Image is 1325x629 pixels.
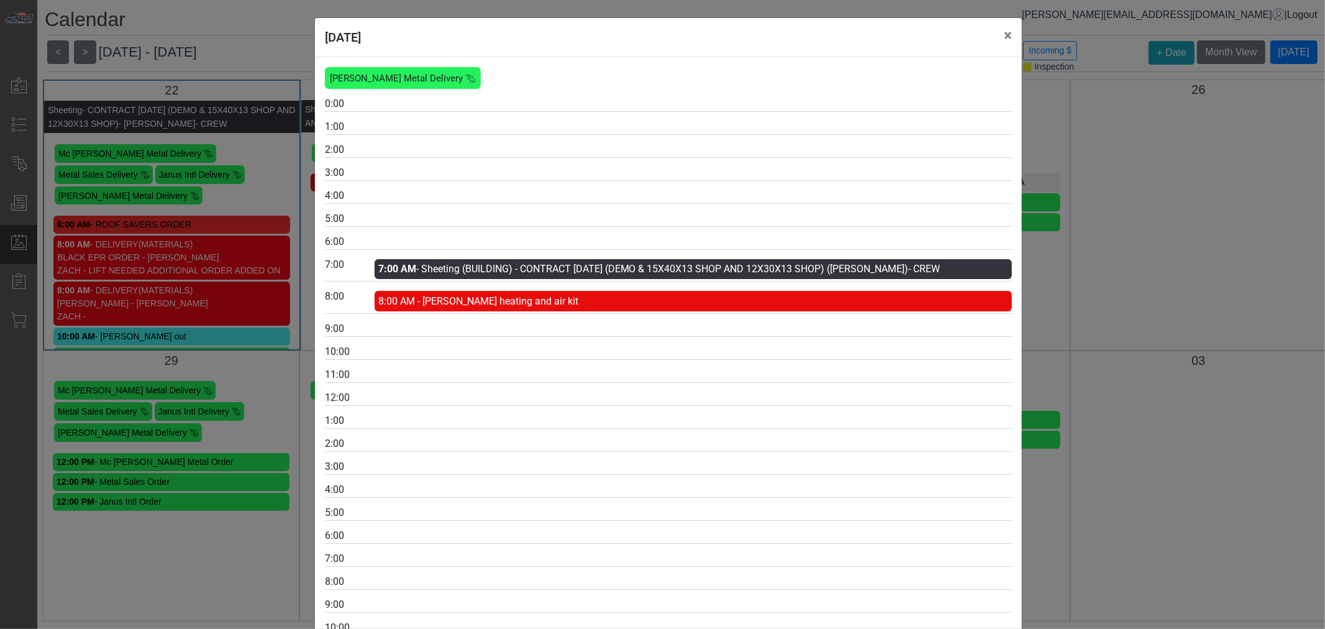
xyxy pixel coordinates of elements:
[325,96,375,111] div: 0:00
[325,119,375,134] div: 1:00
[325,28,361,47] h5: [DATE]
[378,295,578,307] span: 8:00 AM - [PERSON_NAME] heating and air kit
[325,436,375,451] div: 2:00
[325,459,375,474] div: 3:00
[325,390,375,405] div: 12:00
[325,597,375,612] div: 9:00
[325,234,375,249] div: 6:00
[378,263,940,275] a: 7:00 AM- Sheeting (BUILDING) - CONTRACT [DATE] (DEMO & 15X40X13 SHOP AND 12X30X13 SHOP) ([PERSON_...
[325,344,375,359] div: 10:00
[325,211,375,226] div: 5:00
[378,263,416,275] strong: 7:00 AM
[325,551,375,566] div: 7:00
[325,505,375,520] div: 5:00
[325,367,375,382] div: 11:00
[325,257,375,272] div: 7:00
[325,142,375,157] div: 2:00
[325,165,375,180] div: 3:00
[994,18,1022,53] button: Close
[325,528,375,543] div: 6:00
[325,289,375,304] div: 8:00
[325,321,375,336] div: 9:00
[330,73,463,84] span: [PERSON_NAME] Metal Delivery
[325,413,375,428] div: 1:00
[325,482,375,497] div: 4:00
[909,263,940,275] span: - CREW
[325,574,375,589] div: 8:00
[325,188,375,203] div: 4:00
